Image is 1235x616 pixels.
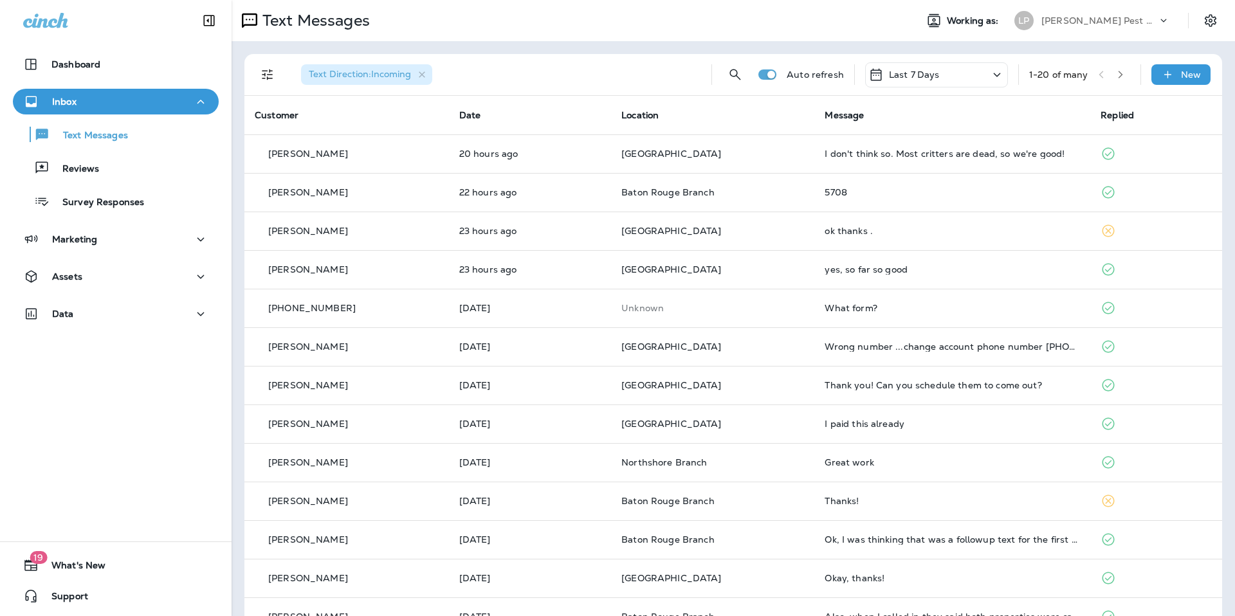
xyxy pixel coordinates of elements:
div: 5708 [825,187,1080,197]
p: This customer does not have a last location and the phone number they messaged is not assigned to... [621,303,804,313]
p: [PERSON_NAME] [268,149,348,159]
div: Great work [825,457,1080,467]
span: Replied [1101,109,1134,121]
span: Baton Rouge Branch [621,495,715,507]
p: [PERSON_NAME] [268,419,348,429]
p: Assets [52,271,82,282]
p: Sep 16, 2025 02:35 PM [459,573,601,583]
span: Working as: [947,15,1002,26]
button: Survey Responses [13,188,219,215]
span: Support [39,591,88,606]
p: Inbox [52,96,77,107]
span: Location [621,109,659,121]
span: [GEOGRAPHIC_DATA] [621,341,721,352]
span: [GEOGRAPHIC_DATA] [621,379,721,391]
span: Baton Rouge Branch [621,534,715,545]
span: Text Direction : Incoming [309,68,411,80]
p: Text Messages [50,130,128,142]
p: Sep 18, 2025 10:38 AM [459,457,601,467]
span: Message [825,109,864,121]
div: 1 - 20 of many [1029,69,1088,80]
p: Last 7 Days [889,69,940,80]
p: Sep 22, 2025 09:24 AM [459,187,601,197]
button: Collapse Sidebar [191,8,227,33]
span: Customer [255,109,298,121]
p: Survey Responses [50,197,144,209]
span: [GEOGRAPHIC_DATA] [621,418,721,430]
div: ok thanks . [825,226,1080,236]
p: Sep 22, 2025 08:34 AM [459,264,601,275]
p: [PERSON_NAME] [268,457,348,467]
span: What's New [39,560,105,575]
p: Sep 18, 2025 10:25 AM [459,496,601,506]
button: Filters [255,62,280,87]
button: Search Messages [722,62,748,87]
p: [PERSON_NAME] [268,264,348,275]
span: [GEOGRAPHIC_DATA] [621,225,721,237]
div: LP [1014,11,1034,30]
div: Thanks! [825,496,1080,506]
p: Text Messages [257,11,370,30]
p: [PERSON_NAME] [268,187,348,197]
p: Reviews [50,163,99,176]
div: Wrong number ...change account phone number 509-630-0111. I've asked you several times already [825,341,1080,352]
div: Text Direction:Incoming [301,64,432,85]
p: [PERSON_NAME] [268,380,348,390]
span: 19 [30,551,47,564]
span: [GEOGRAPHIC_DATA] [621,572,721,584]
div: Ok, I was thinking that was a followup text for the first reoccurring visit. [825,534,1080,545]
p: Sep 20, 2025 10:34 AM [459,341,601,352]
p: [PHONE_NUMBER] [268,303,356,313]
div: Thank you! Can you schedule them to come out? [825,380,1080,390]
div: yes, so far so good [825,264,1080,275]
button: Inbox [13,89,219,114]
p: Sep 22, 2025 11:54 AM [459,149,601,159]
button: Assets [13,264,219,289]
p: Sep 19, 2025 02:53 PM [459,380,601,390]
p: [PERSON_NAME] Pest Control [1041,15,1157,26]
div: What form? [825,303,1080,313]
button: Data [13,301,219,327]
span: [GEOGRAPHIC_DATA] [621,264,721,275]
button: Support [13,583,219,609]
p: New [1181,69,1201,80]
p: [PERSON_NAME] [268,534,348,545]
p: Data [52,309,74,319]
div: I don't think so. Most critters are dead, so we're good! [825,149,1080,159]
p: [PERSON_NAME] [268,341,348,352]
button: 19What's New [13,552,219,578]
button: Reviews [13,154,219,181]
span: [GEOGRAPHIC_DATA] [621,148,721,159]
div: Okay, thanks! [825,573,1080,583]
button: Marketing [13,226,219,252]
p: Sep 22, 2025 08:54 AM [459,226,601,236]
span: Baton Rouge Branch [621,186,715,198]
p: Sep 21, 2025 12:49 PM [459,303,601,313]
p: Sep 18, 2025 12:09 PM [459,419,601,429]
p: [PERSON_NAME] [268,573,348,583]
span: Date [459,109,481,121]
p: Marketing [52,234,97,244]
button: Settings [1199,9,1222,32]
button: Dashboard [13,51,219,77]
button: Text Messages [13,121,219,148]
p: Dashboard [51,59,100,69]
span: Northshore Branch [621,457,707,468]
p: [PERSON_NAME] [268,226,348,236]
div: I paid this already [825,419,1080,429]
p: Sep 17, 2025 11:45 AM [459,534,601,545]
p: Auto refresh [787,69,844,80]
p: [PERSON_NAME] [268,496,348,506]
